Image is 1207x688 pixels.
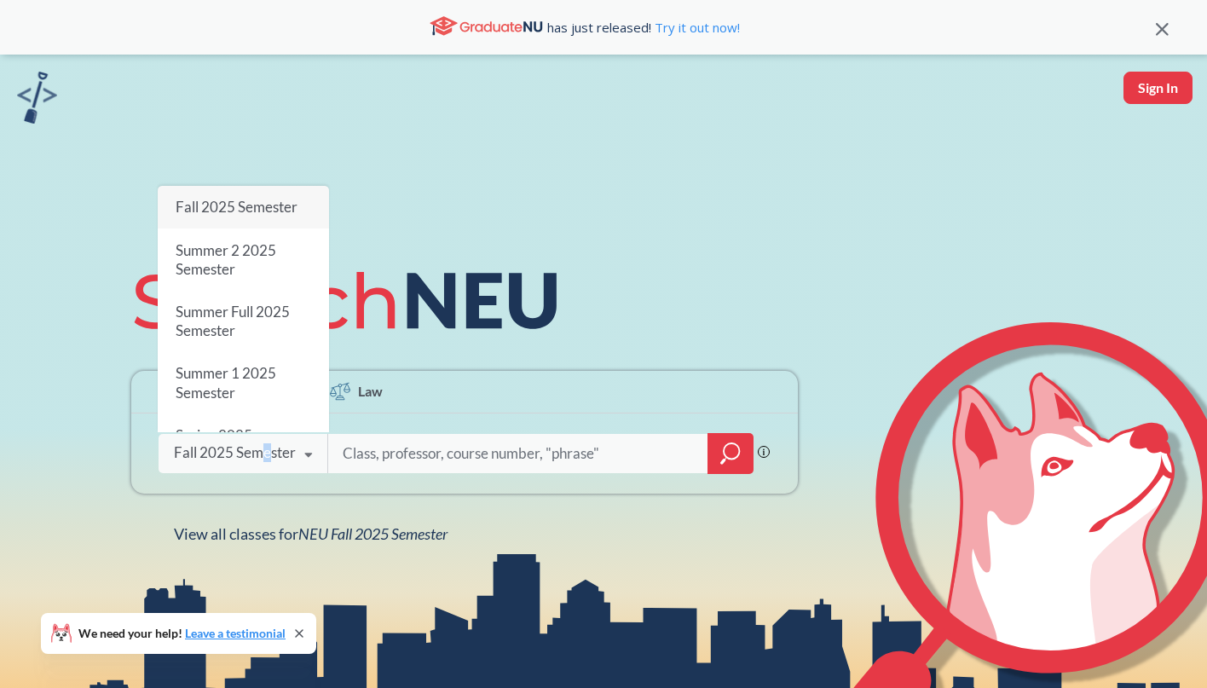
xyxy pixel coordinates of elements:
[175,240,275,277] span: Summer 2 2025 Semester
[298,524,448,543] span: NEU Fall 2025 Semester
[174,524,448,543] span: View all classes for
[651,19,740,36] a: Try it out now!
[175,198,297,216] span: Fall 2025 Semester
[720,442,741,465] svg: magnifying glass
[175,426,251,463] span: Spring 2025 Semester
[175,364,275,401] span: Summer 1 2025 Semester
[175,303,289,339] span: Summer Full 2025 Semester
[341,436,696,471] input: Class, professor, course number, "phrase"
[547,18,740,37] span: has just released!
[185,626,286,640] a: Leave a testimonial
[358,381,383,401] span: Law
[1123,72,1193,104] button: Sign In
[17,72,57,129] a: sandbox logo
[17,72,57,124] img: sandbox logo
[174,443,296,462] div: Fall 2025 Semester
[78,627,286,639] span: We need your help!
[707,433,754,474] div: magnifying glass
